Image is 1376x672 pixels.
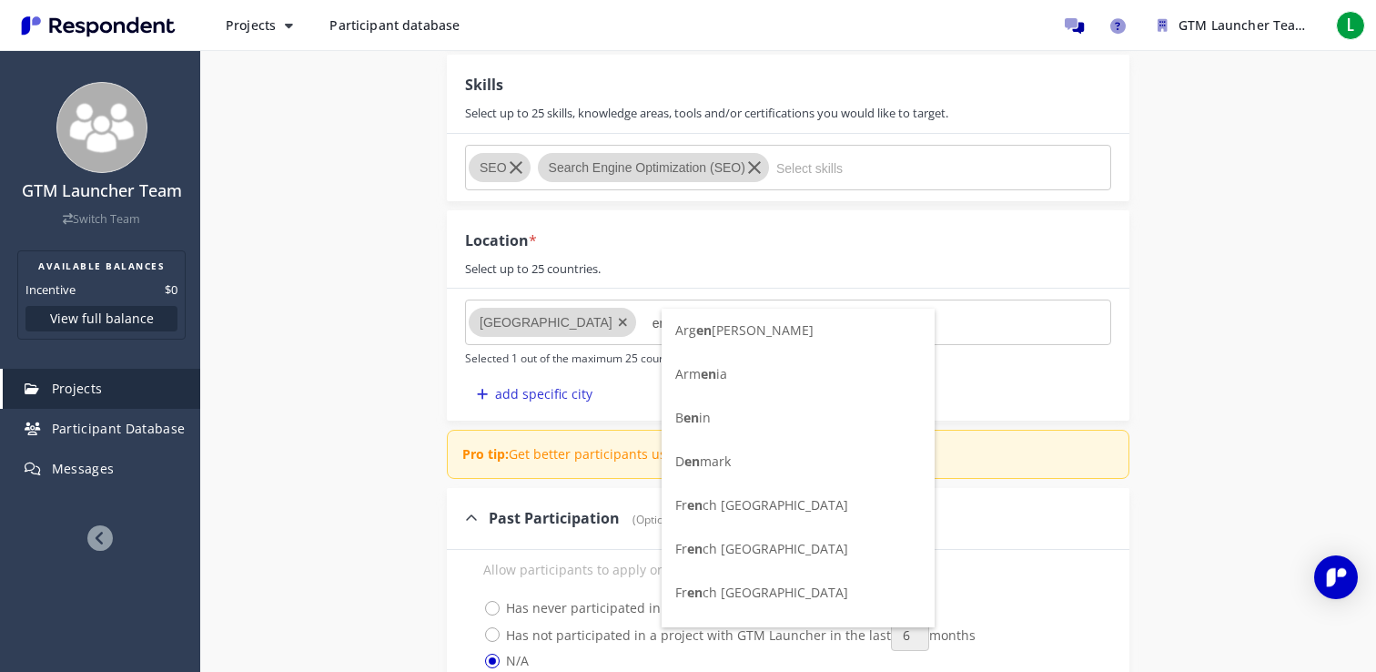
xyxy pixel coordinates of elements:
div: Open Intercom Messenger [1314,555,1358,599]
span: Projects [226,16,276,34]
span: Past Participation [489,508,620,528]
span: Arm ia [675,365,727,382]
span: en [683,409,699,426]
p: Get better participants using filters. [462,445,797,463]
button: GTM Launcher Team [1143,9,1325,42]
li: Denmark [662,440,935,484]
li: Armenia [662,352,935,396]
h2: AVAILABLE BALANCES [25,259,177,273]
input: Select skills [776,153,1049,184]
span: en [687,540,703,557]
div: Skills [465,75,948,96]
a: Participant database [315,9,474,42]
li: French [GEOGRAPHIC_DATA] [662,484,935,527]
li: French [GEOGRAPHIC_DATA] [662,571,935,615]
input: Select country [653,308,926,339]
div: Select up to 25 skills, knowledge areas, tools and/or certifications you would like to target. [465,105,948,122]
span: Messages [52,460,115,477]
button: Remove United States of America [618,312,628,332]
span: GTM Launcher Team [1179,16,1307,34]
img: Respondent [15,11,182,41]
div: Select up to 25 countries. [465,260,601,278]
span: en [687,496,703,514]
button: Projects [211,9,308,42]
span: D mark [675,453,731,470]
div: Selected 1 out of the maximum 25 countries. about location targeting. [465,350,1111,367]
span: B in [675,409,711,426]
h4: GTM Launcher Team [12,182,191,200]
button: L [1332,9,1369,42]
button: add specific city [465,379,604,410]
button: View full balance [25,306,177,331]
span: SEO [480,160,507,175]
div: Location [465,230,601,251]
span: Projects [52,380,103,397]
li: Benin [662,396,935,440]
li: Argen[PERSON_NAME] [662,309,935,352]
span: [GEOGRAPHIC_DATA] [480,315,612,330]
section: Balance summary [17,250,186,340]
select: Has not participated in a project with GTM Launcher in the lastmonths [891,620,929,651]
a: Switch Team [63,211,140,227]
span: Fr ch [GEOGRAPHIC_DATA] [675,584,848,601]
a: Message participants [1056,7,1092,44]
span: en [696,321,712,339]
span: Has never participated in a project with GTM Launcher [483,597,841,619]
span: Participant database [329,16,460,34]
img: team_avatar_256.png [56,82,147,173]
span: en [684,453,700,470]
div: Allow participants to apply only if they meet the following criteria [465,561,1111,588]
span: en [701,365,716,382]
dd: $0 [165,280,177,299]
span: en [687,584,703,601]
span: Participant Database [52,420,186,437]
span: Fr ch [GEOGRAPHIC_DATA] [675,540,848,557]
span: N/A [483,650,529,672]
span: L [1336,11,1365,40]
dt: Incentive [25,280,76,299]
li: French [GEOGRAPHIC_DATA] [662,527,935,571]
span: Has not participated in a project with GTM Launcher in the last months [483,624,976,646]
a: Help and support [1099,7,1136,44]
span: (Optional) [623,512,683,527]
strong: Pro tip: [462,445,509,463]
span: Arg [PERSON_NAME] [675,321,814,339]
span: Search Engine Optimization (SEO) [549,160,745,175]
span: Fr ch [GEOGRAPHIC_DATA] [675,496,848,514]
